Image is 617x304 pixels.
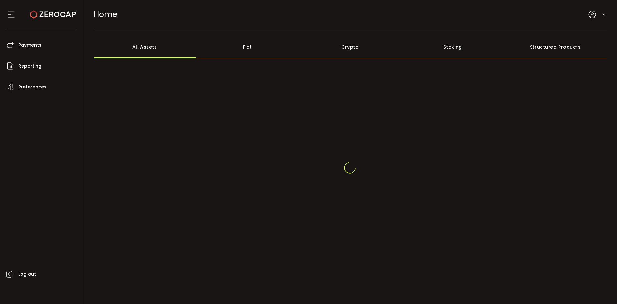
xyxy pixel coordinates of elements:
div: Fiat [196,36,299,58]
div: Structured Products [504,36,607,58]
span: Log out [18,270,36,279]
span: Payments [18,41,41,50]
span: Home [94,9,117,20]
div: All Assets [94,36,196,58]
span: Reporting [18,61,41,71]
span: Preferences [18,82,47,92]
div: Staking [401,36,504,58]
div: Crypto [299,36,402,58]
